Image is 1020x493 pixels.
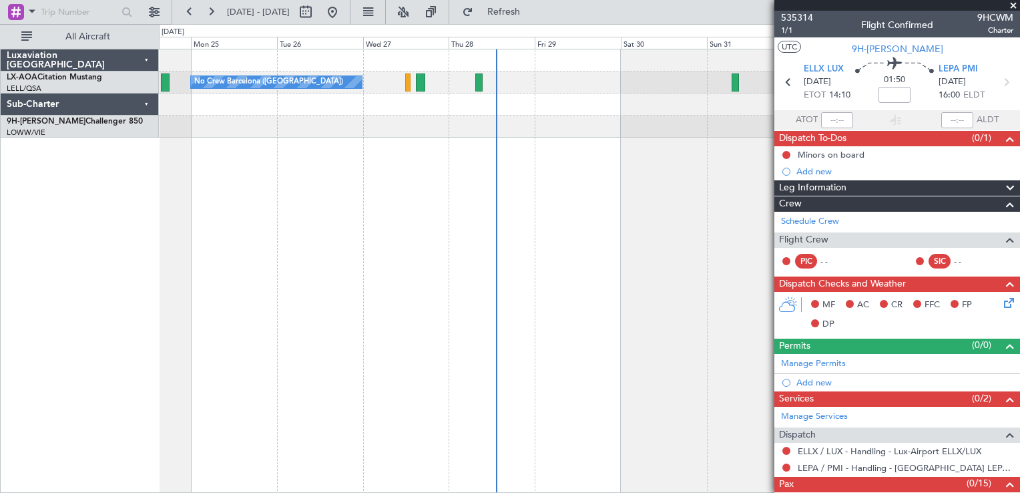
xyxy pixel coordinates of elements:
[7,128,45,138] a: LOWW/VIE
[925,299,940,312] span: FFC
[456,1,536,23] button: Refresh
[7,73,102,81] a: LX-AOACitation Mustang
[779,232,828,248] span: Flight Crew
[162,27,184,38] div: [DATE]
[929,254,951,269] div: SIC
[621,37,707,49] div: Sat 30
[798,149,864,160] div: Minors on board
[779,180,846,196] span: Leg Information
[476,7,532,17] span: Refresh
[972,338,991,352] span: (0/0)
[804,89,826,102] span: ETOT
[7,118,85,126] span: 9H-[PERSON_NAME]
[795,254,817,269] div: PIC
[954,255,984,267] div: - -
[707,37,793,49] div: Sun 31
[779,477,794,492] span: Pax
[779,428,816,443] span: Dispatch
[194,72,343,92] div: No Crew Barcelona ([GEOGRAPHIC_DATA])
[804,75,831,89] span: [DATE]
[7,118,143,126] a: 9H-[PERSON_NAME]Challenger 850
[41,2,117,22] input: Trip Number
[191,37,277,49] div: Mon 25
[363,37,449,49] div: Wed 27
[7,84,41,94] a: LELL/QSA
[821,112,853,128] input: --:--
[227,6,290,18] span: [DATE] - [DATE]
[798,462,1013,474] a: LEPA / PMI - Handling - [GEOGRAPHIC_DATA] LEPA / PMI
[449,37,535,49] div: Thu 28
[820,255,850,267] div: - -
[796,114,818,127] span: ATOT
[781,25,813,36] span: 1/1
[277,37,363,49] div: Tue 26
[781,11,813,25] span: 535314
[939,63,978,76] span: LEPA PMI
[781,215,839,228] a: Schedule Crew
[829,89,850,102] span: 14:10
[977,25,1013,36] span: Charter
[822,299,835,312] span: MF
[852,42,943,56] span: 9H-[PERSON_NAME]
[977,11,1013,25] span: 9HCWM
[535,37,621,49] div: Fri 29
[779,131,846,146] span: Dispatch To-Dos
[779,391,814,407] span: Services
[796,377,1013,388] div: Add new
[778,41,801,53] button: UTC
[861,18,933,32] div: Flight Confirmed
[972,131,991,145] span: (0/1)
[939,75,966,89] span: [DATE]
[15,26,145,47] button: All Aircraft
[967,476,991,490] span: (0/15)
[963,89,985,102] span: ELDT
[972,391,991,405] span: (0/2)
[962,299,972,312] span: FP
[822,318,834,331] span: DP
[7,73,37,81] span: LX-AOA
[939,89,960,102] span: 16:00
[798,446,981,457] a: ELLX / LUX - Handling - Lux-Airport ELLX/LUX
[779,277,906,292] span: Dispatch Checks and Weather
[35,32,141,41] span: All Aircraft
[977,114,999,127] span: ALDT
[891,299,903,312] span: CR
[779,339,810,354] span: Permits
[781,357,846,371] a: Manage Permits
[884,73,905,87] span: 01:50
[781,410,848,424] a: Manage Services
[857,299,869,312] span: AC
[804,63,844,76] span: ELLX LUX
[796,166,1013,177] div: Add new
[779,196,802,212] span: Crew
